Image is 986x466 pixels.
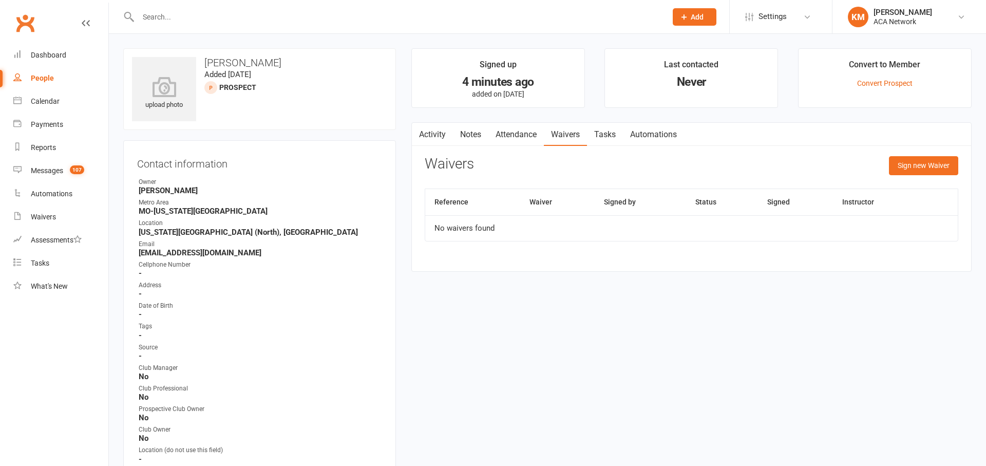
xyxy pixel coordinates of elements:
h3: Waivers [425,156,474,172]
time: Added [DATE] [204,70,251,79]
a: Convert Prospect [857,79,913,87]
snap: prospect [219,83,256,91]
div: Source [139,343,382,352]
strong: No [139,393,382,402]
td: No waivers found [425,215,958,241]
strong: No [139,372,382,381]
th: Status [686,189,758,215]
strong: - [139,455,382,464]
div: Messages [31,166,63,175]
strong: [US_STATE][GEOGRAPHIC_DATA] (North), [GEOGRAPHIC_DATA] [139,228,382,237]
div: Reports [31,143,56,152]
a: What's New [13,275,108,298]
button: Sign new Waiver [889,156,958,175]
div: Location (do not use this field) [139,445,382,455]
th: Reference [425,189,520,215]
span: Settings [759,5,787,28]
input: Search... [135,10,659,24]
a: Tasks [13,252,108,275]
a: Reports [13,136,108,159]
div: Last contacted [664,58,718,77]
div: Assessments [31,236,82,244]
a: Clubworx [12,10,38,36]
a: Dashboard [13,44,108,67]
div: [PERSON_NAME] [874,8,932,17]
a: Waivers [544,123,587,146]
div: Tasks [31,259,49,267]
strong: [EMAIL_ADDRESS][DOMAIN_NAME] [139,248,382,257]
th: Signed by [595,189,686,215]
div: Dashboard [31,51,66,59]
div: 4 minutes ago [421,77,575,87]
th: Waiver [520,189,595,215]
div: Date of Birth [139,301,382,311]
h3: Contact information [137,154,382,170]
th: Signed [758,189,832,215]
a: Payments [13,113,108,136]
a: People [13,67,108,90]
div: Owner [139,177,382,187]
div: Club Manager [139,363,382,373]
strong: - [139,331,382,340]
div: Location [139,218,382,228]
div: What's New [31,282,68,290]
div: Convert to Member [849,58,920,77]
div: Signed up [480,58,517,77]
a: Tasks [587,123,623,146]
div: Automations [31,190,72,198]
strong: No [139,434,382,443]
a: Automations [13,182,108,206]
div: Waivers [31,213,56,221]
div: Tags [139,322,382,331]
strong: MO-[US_STATE][GEOGRAPHIC_DATA] [139,207,382,216]
h3: [PERSON_NAME] [132,57,387,68]
button: Add [673,8,716,26]
strong: - [139,310,382,319]
span: Add [691,13,704,21]
strong: No [139,413,382,422]
strong: - [139,351,382,361]
th: Instructor [833,189,924,215]
div: People [31,74,54,82]
div: ACA Network [874,17,932,26]
a: Messages 107 [13,159,108,182]
div: upload photo [132,77,196,110]
a: Notes [453,123,488,146]
div: Calendar [31,97,60,105]
div: Cellphone Number [139,260,382,270]
strong: - [139,269,382,278]
div: Payments [31,120,63,128]
p: added on [DATE] [421,90,575,98]
div: Club Owner [139,425,382,435]
a: Waivers [13,206,108,229]
div: Never [614,77,768,87]
a: Automations [623,123,684,146]
div: Address [139,281,382,290]
div: Prospective Club Owner [139,404,382,414]
a: Activity [412,123,453,146]
div: KM [848,7,868,27]
div: Email [139,239,382,249]
span: 107 [70,165,84,174]
div: Metro Area [139,198,382,208]
a: Attendance [488,123,544,146]
a: Calendar [13,90,108,113]
div: Club Professional [139,384,382,394]
strong: [PERSON_NAME] [139,186,382,195]
a: Assessments [13,229,108,252]
strong: - [139,289,382,299]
